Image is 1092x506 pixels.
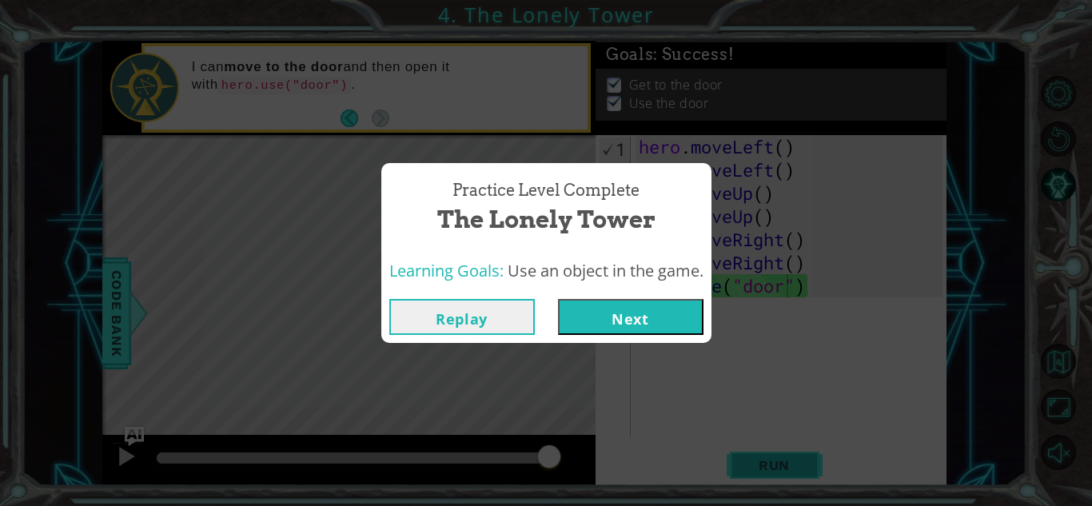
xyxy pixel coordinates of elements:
span: Use an object in the game. [508,260,703,281]
span: Learning Goals: [389,260,504,281]
span: Practice Level Complete [452,179,640,202]
button: Next [558,299,703,335]
button: Replay [389,299,535,335]
span: The Lonely Tower [437,202,656,237]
